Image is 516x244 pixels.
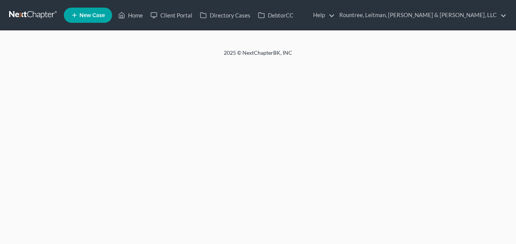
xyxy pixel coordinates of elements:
div: 2025 © NextChapterBK, INC [41,49,475,63]
a: Help [309,8,335,22]
new-legal-case-button: New Case [64,8,112,23]
a: Rountree, Leitman, [PERSON_NAME] & [PERSON_NAME], LLC [336,8,507,22]
a: DebtorCC [254,8,297,22]
a: Directory Cases [196,8,254,22]
a: Client Portal [147,8,196,22]
a: Home [114,8,147,22]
